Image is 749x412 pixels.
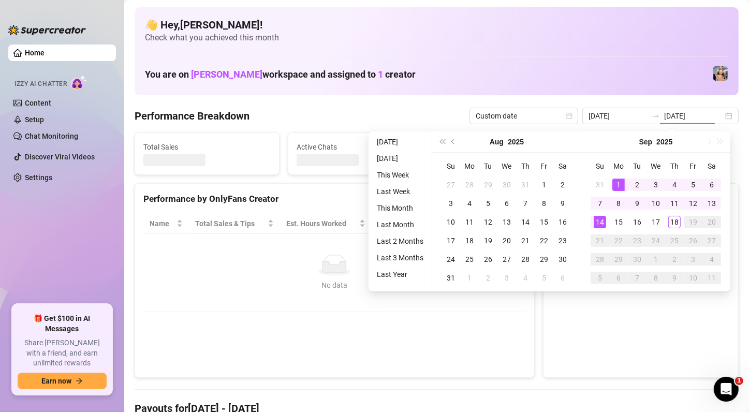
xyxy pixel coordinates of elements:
th: Total Sales & Tips [189,214,280,234]
div: Performance by OnlyFans Creator [143,192,526,206]
img: logo-BBDzfeDw.svg [8,25,86,35]
span: Total Sales [143,141,271,153]
a: Discover Viral Videos [25,153,95,161]
h1: You are on workspace and assigned to creator [145,69,416,80]
span: Custom date [476,108,572,124]
a: Settings [25,173,52,182]
h4: Performance Breakdown [135,109,249,123]
th: Name [143,214,189,234]
span: Share [PERSON_NAME] with a friend, and earn unlimited rewards [18,338,107,369]
span: Name [150,218,174,229]
span: Check what you achieved this month [145,32,728,43]
button: Earn nowarrow-right [18,373,107,389]
span: Messages Sent [450,141,577,153]
span: Chat Conversion [447,218,511,229]
input: End date [664,110,723,122]
span: Izzy AI Chatter [14,79,67,89]
span: to [652,112,660,120]
div: Est. Hours Worked [286,218,357,229]
th: Chat Conversion [440,214,525,234]
a: Setup [25,115,44,124]
input: Start date [589,110,648,122]
div: No data [154,279,516,291]
span: Total Sales & Tips [195,218,266,229]
span: 1 [735,377,743,385]
span: [PERSON_NAME] [191,69,262,80]
a: Chat Monitoring [25,132,78,140]
a: Content [25,99,51,107]
h4: 👋 Hey, [PERSON_NAME] ! [145,18,728,32]
span: arrow-right [76,377,83,385]
span: 🎁 Get $100 in AI Messages [18,314,107,334]
span: Active Chats [297,141,424,153]
span: calendar [566,113,572,119]
span: Sales / Hour [378,218,427,229]
img: Veronica [713,66,728,81]
th: Sales / Hour [372,214,441,234]
iframe: Intercom live chat [714,377,739,402]
span: Earn now [41,377,71,385]
span: 1 [378,69,383,80]
img: AI Chatter [71,75,87,90]
a: Home [25,49,45,57]
span: swap-right [652,112,660,120]
div: Sales by OnlyFans Creator [552,192,730,206]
